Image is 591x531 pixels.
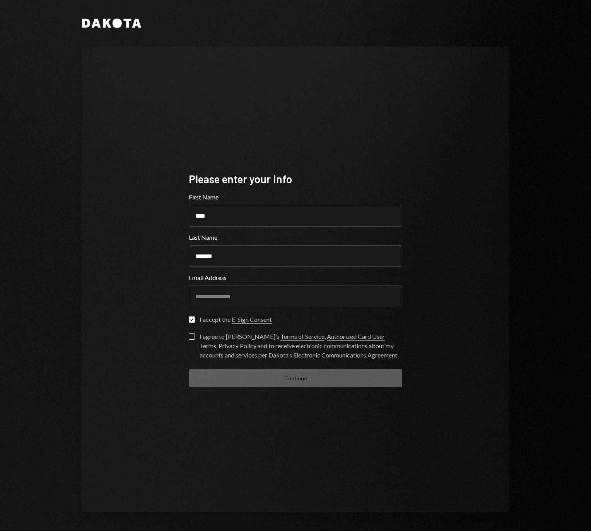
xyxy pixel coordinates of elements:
a: Terms of Service [280,333,325,341]
a: Authorized Card User Terms [200,333,385,350]
div: Please enter your info [189,172,402,187]
div: I accept the [200,315,272,324]
label: First Name [189,192,402,202]
a: Privacy Policy [219,342,256,350]
div: I agree to [PERSON_NAME]’s , , and to receive electronic communications about my accounts and ser... [200,332,402,360]
button: I agree to [PERSON_NAME]’s Terms of Service, Authorized Card User Terms, Privacy Policy and to re... [189,333,195,340]
label: Last Name [189,233,402,242]
label: Email Address [189,273,402,282]
button: I accept the E-Sign Consent [189,316,195,323]
a: E-Sign Consent [232,316,272,324]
